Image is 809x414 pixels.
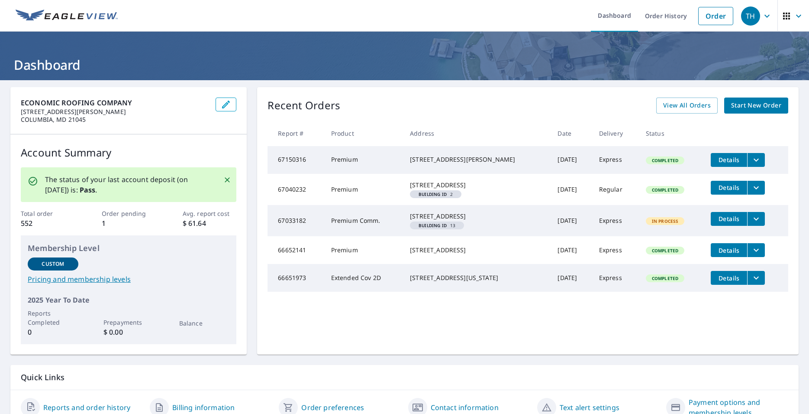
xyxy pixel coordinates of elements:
p: Reports Completed [28,309,78,327]
td: 66651973 [268,264,324,292]
p: ECONOMIC ROOFING COMPANY [21,98,209,108]
a: Pricing and membership levels [28,274,229,284]
button: Close [222,174,233,186]
button: detailsBtn-67033182 [711,212,747,226]
td: Express [592,146,639,174]
td: Express [592,264,639,292]
p: Balance [179,319,230,328]
span: View All Orders [663,100,711,111]
button: filesDropdownBtn-66652141 [747,243,765,257]
p: 0 [28,327,78,337]
td: [DATE] [551,236,592,264]
button: filesDropdownBtn-67033182 [747,212,765,226]
p: Total order [21,209,75,218]
p: COLUMBIA, MD 21045 [21,116,209,124]
p: [STREET_ADDRESS][PERSON_NAME] [21,108,209,116]
th: Date [551,121,592,146]
td: Premium [324,146,403,174]
span: Details [716,215,742,223]
td: 67033182 [268,205,324,236]
span: Completed [647,187,683,193]
em: Building ID [419,223,447,228]
span: In Process [647,218,684,224]
a: View All Orders [656,98,718,114]
p: Prepayments [103,318,154,327]
em: Building ID [419,192,447,196]
span: Completed [647,275,683,281]
button: detailsBtn-66651973 [711,271,747,285]
button: detailsBtn-67150316 [711,153,747,167]
span: Details [716,246,742,254]
span: Start New Order [731,100,781,111]
span: Completed [647,248,683,254]
p: $ 61.64 [183,218,237,228]
td: 66652141 [268,236,324,264]
span: 13 [413,223,461,228]
p: Recent Orders [268,98,340,114]
p: Account Summary [21,145,236,160]
th: Delivery [592,121,639,146]
span: Details [716,274,742,282]
p: The status of your last account deposit (on [DATE]) is: . [45,174,213,195]
b: Pass [80,185,96,195]
td: Express [592,236,639,264]
a: Reports and order history [43,402,130,413]
div: [STREET_ADDRESS] [410,181,544,189]
p: 552 [21,218,75,228]
a: Contact information [431,402,499,413]
div: [STREET_ADDRESS][PERSON_NAME] [410,155,544,164]
td: Regular [592,174,639,205]
th: Product [324,121,403,146]
th: Address [403,121,551,146]
button: detailsBtn-67040232 [711,181,747,195]
button: detailsBtn-66652141 [711,243,747,257]
span: Details [716,156,742,164]
a: Billing information [172,402,235,413]
img: EV Logo [16,10,118,23]
td: 67040232 [268,174,324,205]
td: Premium [324,174,403,205]
button: filesDropdownBtn-67150316 [747,153,765,167]
p: Avg. report cost [183,209,237,218]
p: $ 0.00 [103,327,154,337]
p: Quick Links [21,372,788,383]
td: Premium Comm. [324,205,403,236]
div: [STREET_ADDRESS][US_STATE] [410,274,544,282]
span: 2 [413,192,458,196]
button: filesDropdownBtn-66651973 [747,271,765,285]
a: Start New Order [724,98,788,114]
td: Express [592,205,639,236]
p: Order pending [102,209,156,218]
td: Premium [324,236,403,264]
td: 67150316 [268,146,324,174]
td: [DATE] [551,264,592,292]
td: Extended Cov 2D [324,264,403,292]
td: [DATE] [551,205,592,236]
div: TH [741,7,760,26]
button: filesDropdownBtn-67040232 [747,181,765,195]
div: [STREET_ADDRESS] [410,246,544,254]
td: [DATE] [551,174,592,205]
h1: Dashboard [10,56,799,74]
td: [DATE] [551,146,592,174]
p: Custom [42,260,64,268]
a: Order preferences [301,402,364,413]
div: [STREET_ADDRESS] [410,212,544,221]
a: Text alert settings [560,402,619,413]
p: 1 [102,218,156,228]
span: Completed [647,157,683,163]
th: Status [639,121,704,146]
p: Membership Level [28,242,229,254]
a: Order [698,7,733,25]
p: 2025 Year To Date [28,295,229,305]
span: Details [716,183,742,192]
th: Report # [268,121,324,146]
